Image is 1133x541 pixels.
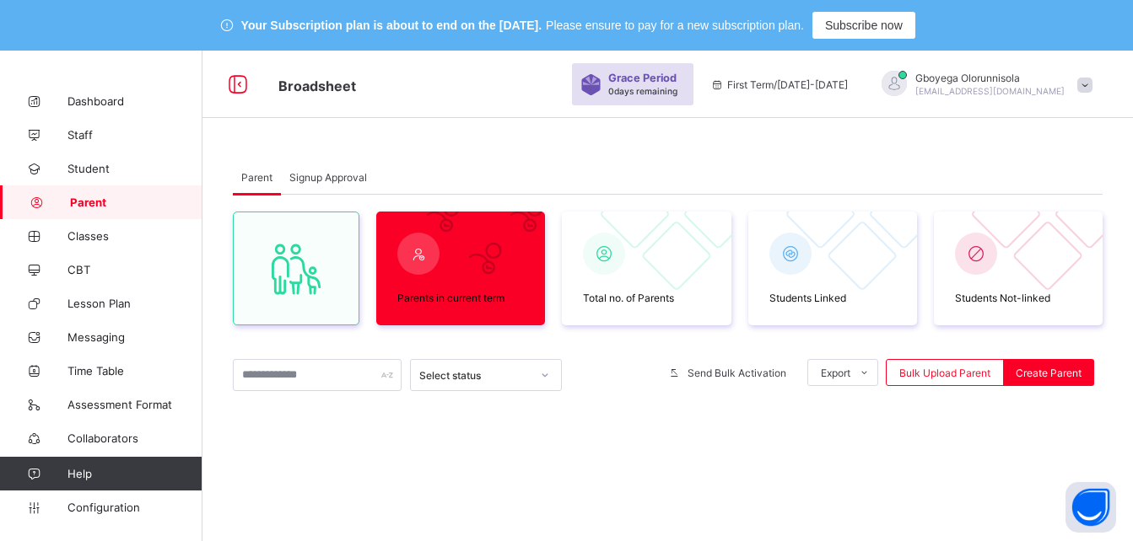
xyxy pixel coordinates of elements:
span: Students Not-linked [955,292,1082,304]
span: Student [67,162,202,175]
div: Select status [419,369,531,382]
span: Help [67,467,202,480]
span: 0 days remaining [608,86,677,96]
span: Subscribe now [825,19,903,32]
span: Staff [67,128,202,142]
span: Send Bulk Activation [688,367,786,379]
span: Students Linked [769,292,896,304]
span: [EMAIL_ADDRESS][DOMAIN_NAME] [915,86,1065,96]
span: Total no. of Parents [583,292,709,304]
div: GboyegaOlorunnisola [865,71,1101,99]
span: Dashboard [67,94,202,108]
img: sticker-purple.71386a28dfed39d6af7621340158ba97.svg [580,74,602,95]
span: Signup Approval [289,171,367,184]
span: Create Parent [1016,367,1082,379]
span: Please ensure to pay for a new subscription plan. [546,19,804,32]
span: Broadsheet [278,78,356,94]
span: Gboyega Olorunnisola [915,72,1065,84]
span: Parent [241,171,272,184]
span: Bulk Upload Parent [899,367,990,379]
span: Export [821,367,850,379]
span: Classes [67,229,202,243]
span: Your Subscription plan is about to end on the [DATE]. [241,19,542,32]
span: Lesson Plan [67,297,202,310]
span: Grace Period [608,72,677,84]
span: Parent [70,196,202,209]
button: Open asap [1066,482,1116,533]
span: Configuration [67,501,202,514]
span: Messaging [67,330,202,344]
span: Assessment Format [67,398,202,411]
span: session/term information [710,78,848,91]
span: Parents in current term [397,292,524,304]
span: Time Table [67,364,202,378]
span: Collaborators [67,431,202,445]
span: CBT [67,263,202,276]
